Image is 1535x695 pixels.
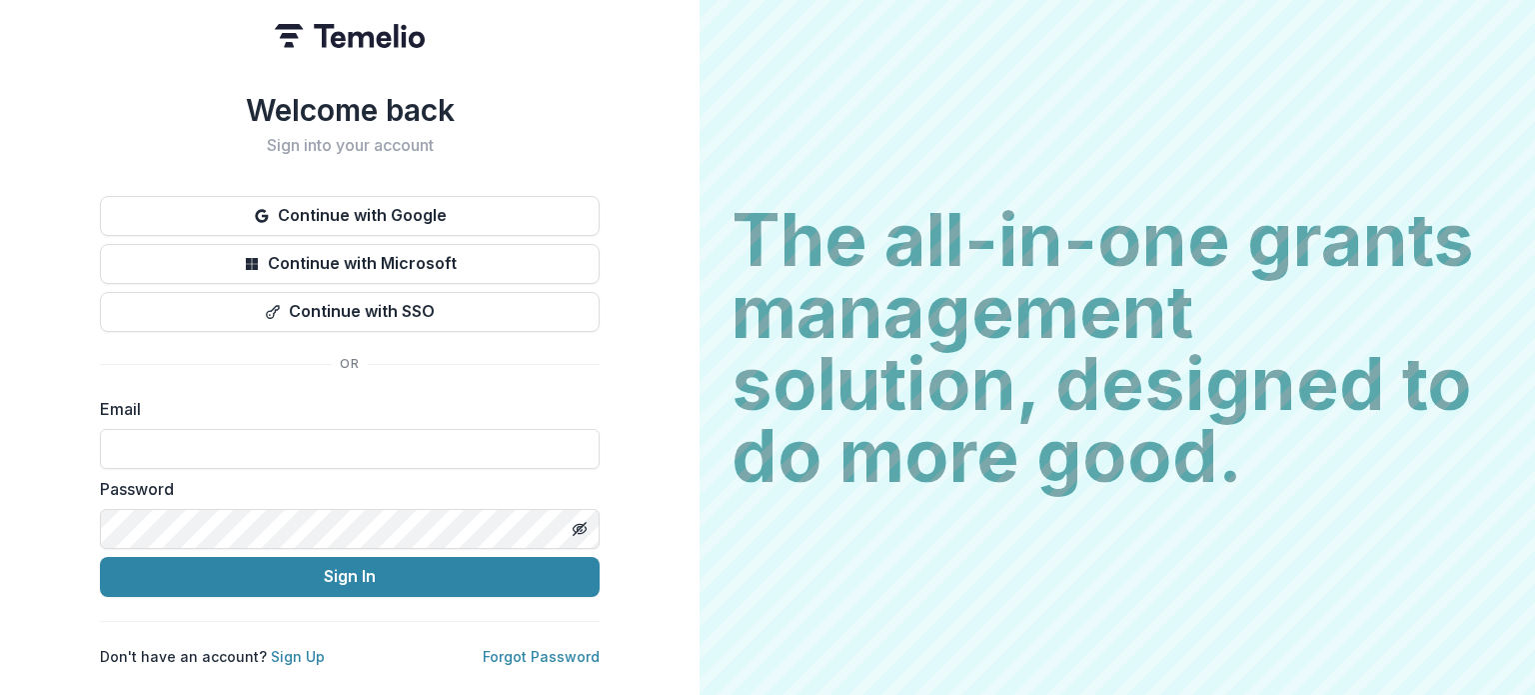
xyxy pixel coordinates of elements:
[100,196,600,236] button: Continue with Google
[100,557,600,597] button: Sign In
[100,477,588,501] label: Password
[483,648,600,665] a: Forgot Password
[100,136,600,155] h2: Sign into your account
[100,92,600,128] h1: Welcome back
[100,646,325,667] p: Don't have an account?
[100,244,600,284] button: Continue with Microsoft
[100,292,600,332] button: Continue with SSO
[100,397,588,421] label: Email
[564,513,596,545] button: Toggle password visibility
[275,24,425,48] img: Temelio
[271,648,325,665] a: Sign Up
